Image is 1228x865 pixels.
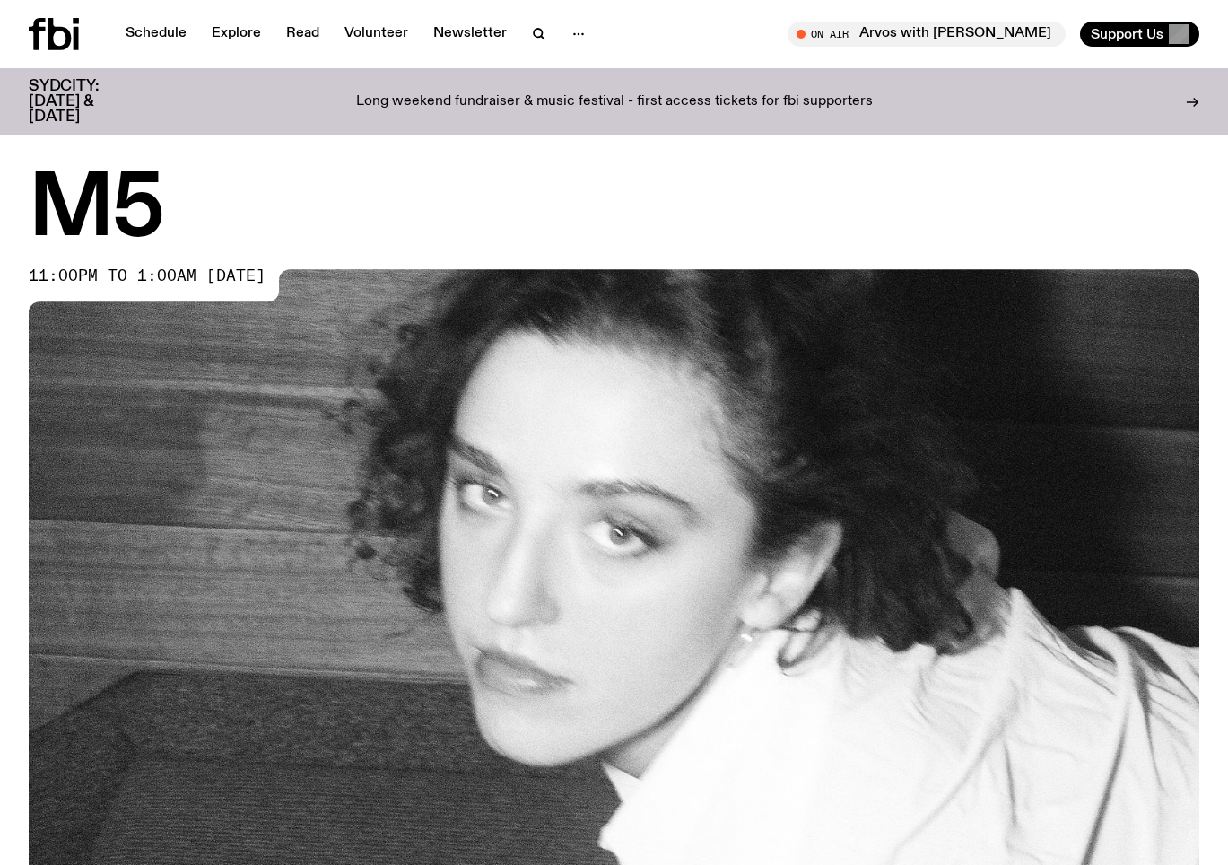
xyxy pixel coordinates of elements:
[29,170,1199,251] h1: M5
[334,22,419,47] a: Volunteer
[788,22,1066,47] button: On AirArvos with [PERSON_NAME]
[201,22,272,47] a: Explore
[1080,22,1199,47] button: Support Us
[356,94,873,110] p: Long weekend fundraiser & music festival - first access tickets for fbi supporters
[422,22,518,47] a: Newsletter
[29,269,266,284] span: 11:00pm to 1:00am [DATE]
[1091,26,1163,42] span: Support Us
[29,79,144,125] h3: SYDCITY: [DATE] & [DATE]
[275,22,330,47] a: Read
[115,22,197,47] a: Schedule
